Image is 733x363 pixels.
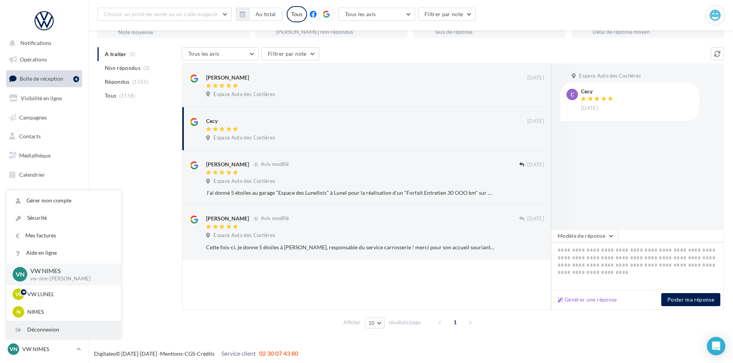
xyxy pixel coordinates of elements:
a: Sécurité [7,209,121,227]
p: NIMES [27,308,112,316]
button: Choisir un point de vente ou un code magasin [97,8,232,21]
span: 1 [449,316,461,328]
button: Tous les avis [338,8,415,21]
div: Cette fois-ci, je donne 5 étoiles à [PERSON_NAME], responsable du service carrosserie ! merci pou... [206,244,494,251]
button: Modèle de réponse [551,229,618,242]
div: [PERSON_NAME] [206,74,249,81]
span: Avis modifié [261,215,289,222]
a: Boîte de réception4 [5,70,84,87]
span: (3) [144,65,150,71]
a: Médiathèque [5,148,84,164]
a: Campagnes DataOnDemand [5,211,84,234]
span: Tous [105,92,116,99]
a: Mentions [160,350,183,357]
span: Boîte de réception [20,75,63,82]
span: Visibilité en ligne [21,95,62,101]
a: Aide en ligne [7,244,121,262]
p: VW NIMES [22,345,73,353]
span: N [17,308,21,316]
a: Gérer mon compte [7,192,121,209]
span: Espace Auto des Costières [213,178,275,185]
a: Crédits [197,350,215,357]
a: Mes factures [7,227,121,244]
span: Tous les avis [345,11,376,17]
span: VN [16,270,25,279]
span: © [DATE]-[DATE] - - - [94,350,298,357]
span: (1555) [132,79,149,85]
button: Générer une réponse [555,295,620,304]
span: Espace Auto des Costières [213,134,275,141]
span: résultats/page [389,319,421,326]
span: Non répondus [105,64,140,72]
span: Notifications [20,40,51,46]
span: Contacts [19,133,41,139]
button: Au total [236,8,282,21]
p: VW NIMES [30,267,109,275]
span: [DATE] [527,161,544,168]
span: 10 [368,320,375,326]
a: VN VW NIMES [6,342,82,356]
a: CGS [185,350,195,357]
span: VL [15,290,22,298]
span: Service client [221,350,256,357]
button: Au total [249,8,282,21]
span: Espace Auto des Costières [213,232,275,239]
span: [DATE] [527,118,544,125]
button: Tous les avis [182,47,259,60]
span: Calendrier [19,171,45,178]
div: J'ai donné 5 étoiles au garage "Espace des Lunellois" à Lunel pour la réalisation d'un "Forfait E... [206,189,494,197]
div: [PERSON_NAME] [206,161,249,168]
span: Espace Auto des Costières [579,73,641,80]
span: [DATE] [527,75,544,81]
a: Visibilité en ligne [5,90,84,106]
button: 10 [365,318,385,328]
span: Campagnes [19,114,47,120]
span: [DATE] [581,105,598,112]
span: Choisir un point de vente ou un code magasin [104,11,218,17]
a: PLV et print personnalisable [5,186,84,208]
p: vw-nim-[PERSON_NAME] [30,275,109,282]
a: Contacts [5,128,84,144]
div: 4 [73,76,79,82]
span: [DATE] [527,215,544,222]
span: VN [10,345,18,353]
span: Avis modifié [261,161,289,167]
button: Poster ma réponse [661,293,720,306]
div: Cecy [581,89,615,94]
span: Tous les avis [188,50,220,57]
p: VW LUNEL [27,290,112,298]
div: Déconnexion [7,321,121,338]
span: Médiathèque [19,152,51,159]
div: Cecy [206,117,218,125]
span: Afficher [343,319,361,326]
div: [PERSON_NAME] [206,215,249,222]
span: Espace Auto des Costières [213,91,275,98]
span: Opérations [20,56,47,63]
span: C [571,91,574,98]
span: 02 30 07 43 80 [259,350,298,357]
a: Calendrier [5,167,84,183]
span: PLV et print personnalisable [19,189,79,205]
a: Opérations [5,51,84,68]
a: Campagnes [5,109,84,126]
div: Open Intercom Messenger [707,337,725,355]
button: Filtrer par note [261,47,319,60]
span: (1558) [119,93,135,99]
button: Filtrer par note [418,8,476,21]
span: Répondus [105,78,130,86]
a: Digitaleo [94,350,116,357]
div: Tous [287,6,307,22]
